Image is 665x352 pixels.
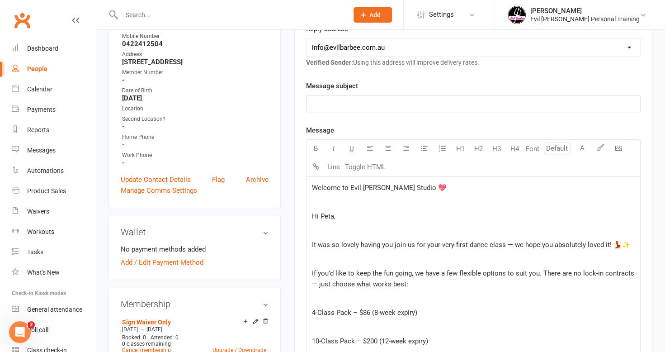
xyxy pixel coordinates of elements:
[12,262,95,283] a: What's New
[354,7,392,23] button: Add
[27,326,48,333] div: Roll call
[349,145,354,153] span: U
[28,321,35,328] span: 2
[121,244,269,255] li: No payment methods added
[27,147,56,154] div: Messages
[451,140,469,158] button: H1
[27,126,49,133] div: Reports
[122,86,269,95] div: Date of Birth
[530,15,640,23] div: Evil [PERSON_NAME] Personal Training
[524,140,542,158] button: Font
[27,208,49,215] div: Waivers
[12,320,95,340] a: Roll call
[122,115,269,124] div: Second Location?
[312,184,447,192] span: Welcome to Evil [PERSON_NAME] Studio 💖
[12,38,95,59] a: Dashboard
[122,319,171,326] a: Sign Waiver Only
[12,120,95,140] a: Reports
[27,45,58,52] div: Dashboard
[27,65,47,72] div: People
[12,181,95,201] a: Product Sales
[122,123,269,131] strong: -
[312,241,631,249] span: It was so lovely having you join us for your very first dance class — we hope you absolutely love...
[122,32,269,41] div: Mobile Number
[12,300,95,320] a: General attendance kiosk mode
[27,86,52,93] div: Calendar
[27,187,66,195] div: Product Sales
[12,161,95,181] a: Automations
[530,7,640,15] div: [PERSON_NAME]
[122,326,138,333] span: [DATE]
[151,334,179,341] span: Attended: 0
[306,125,334,136] label: Message
[122,58,269,66] strong: [STREET_ADDRESS]
[343,140,361,158] button: U
[121,227,269,237] h3: Wallet
[12,201,95,222] a: Waivers
[12,59,95,79] a: People
[312,269,636,288] span: If you’d like to keep the fun going, we have a few flexible options to suit you. There are no loc...
[121,174,191,185] a: Update Contact Details
[544,143,571,154] input: Default
[122,341,171,347] span: 0 classes remaining
[27,248,43,256] div: Tasks
[146,326,162,333] span: [DATE]
[325,158,343,176] button: Line
[312,212,335,220] span: Hi Peta,
[12,140,95,161] a: Messages
[12,242,95,262] a: Tasks
[27,106,56,113] div: Payments
[122,334,146,341] span: Booked: 0
[487,140,505,158] button: H3
[120,326,269,333] div: —
[122,94,269,102] strong: [DATE]
[122,105,269,113] div: Location
[429,5,454,25] span: Settings
[27,306,82,313] div: General attendance
[119,9,342,21] input: Search...
[121,185,197,196] a: Manage Comms Settings
[121,299,269,309] h3: Membership
[505,140,524,158] button: H4
[122,40,269,48] strong: 0422412504
[306,59,479,66] span: Using this address will improve delivery rates.
[312,337,428,345] span: 10-Class Pack – $200 (12-week expiry)
[246,174,269,185] a: Archive
[573,140,591,158] button: A
[27,167,64,174] div: Automations
[12,222,95,242] a: Workouts
[469,140,487,158] button: H2
[27,269,60,276] div: What's New
[122,159,269,167] strong: -
[122,141,269,149] strong: -
[9,321,31,343] iframe: Intercom live chat
[306,59,353,66] strong: Verified Sender:
[212,174,225,185] a: Flag
[122,76,269,84] strong: -
[12,79,95,100] a: Calendar
[122,151,269,160] div: Work Phone
[508,6,526,24] img: thumb_image1652691556.png
[121,257,203,268] a: Add / Edit Payment Method
[122,50,269,59] div: Address
[122,133,269,142] div: Home Phone
[12,100,95,120] a: Payments
[11,9,33,32] a: Clubworx
[306,81,358,91] label: Message subject
[27,228,54,235] div: Workouts
[343,158,388,176] button: Toggle HTML
[369,11,381,19] span: Add
[122,68,269,77] div: Member Number
[312,309,417,317] span: 4-Class Pack – $86 (8-week expiry)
